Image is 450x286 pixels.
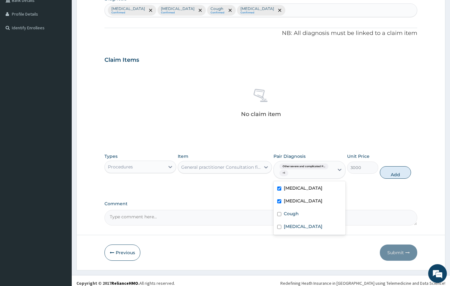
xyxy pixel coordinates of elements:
p: No claim item [241,111,281,117]
textarea: Type your message and hit 'Enter' [3,170,119,192]
span: remove selection option [227,7,233,13]
div: General practitioner Consultation first outpatient consultation [181,164,261,170]
label: Types [104,154,118,159]
p: [MEDICAL_DATA] [161,6,195,11]
label: Pair Diagnosis [273,153,306,159]
button: Add [380,166,411,179]
small: Confirmed [210,11,225,14]
label: Item [178,153,188,159]
span: remove selection option [277,7,283,13]
label: Comment [104,201,418,206]
span: + 1 [279,170,288,176]
p: [MEDICAL_DATA] [240,6,274,11]
p: Cough [210,6,225,11]
div: Procedures [108,164,133,170]
span: Other severe and complicated P... [279,163,328,170]
a: RelianceHMO [111,280,138,286]
div: Chat with us now [32,35,105,43]
span: We're online! [36,79,86,142]
label: Unit Price [347,153,370,159]
div: Minimize live chat window [102,3,117,18]
label: Cough [284,211,299,217]
p: NB: All diagnosis must be linked to a claim item [104,29,418,37]
button: Submit [380,245,417,261]
p: [MEDICAL_DATA] [111,6,145,11]
strong: Copyright © 2017 . [76,280,139,286]
small: Confirmed [161,11,195,14]
label: [MEDICAL_DATA] [284,223,322,230]
h3: Claim Items [104,57,139,64]
small: Confirmed [111,11,145,14]
span: remove selection option [197,7,203,13]
span: remove selection option [148,7,153,13]
label: [MEDICAL_DATA] [284,198,322,204]
button: Previous [104,245,140,261]
img: d_794563401_company_1708531726252_794563401 [12,31,25,47]
small: Confirmed [240,11,274,14]
label: [MEDICAL_DATA] [284,185,322,191]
